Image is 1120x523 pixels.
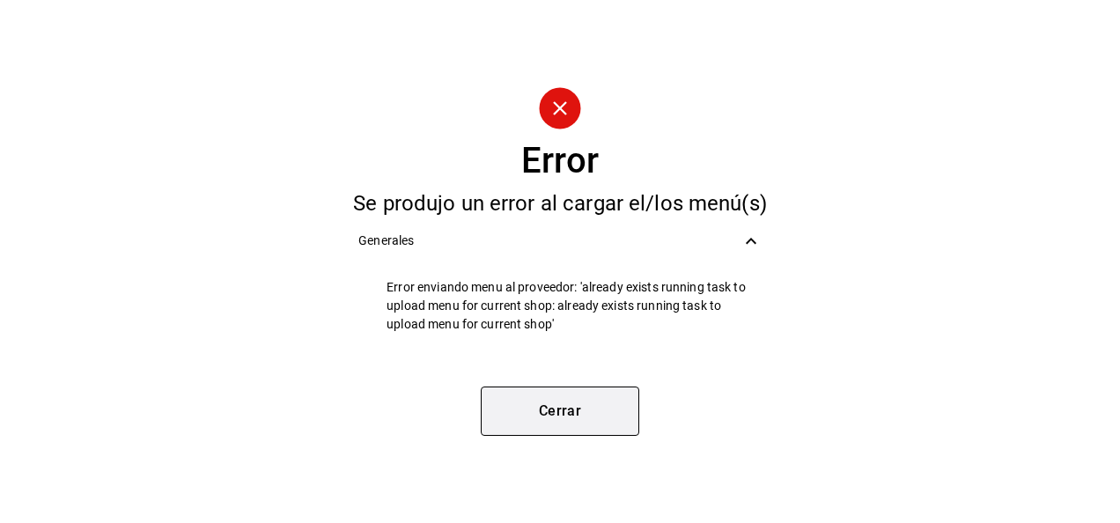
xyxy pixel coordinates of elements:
span: Error enviando menu al proveedor: 'already exists running task to upload menu for current shop: a... [387,278,762,334]
button: Cerrar [481,387,639,436]
span: Generales [358,232,741,250]
div: Generales [344,221,776,261]
div: Se produjo un error al cargar el/los menú(s) [344,193,776,214]
div: Error [521,144,599,179]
